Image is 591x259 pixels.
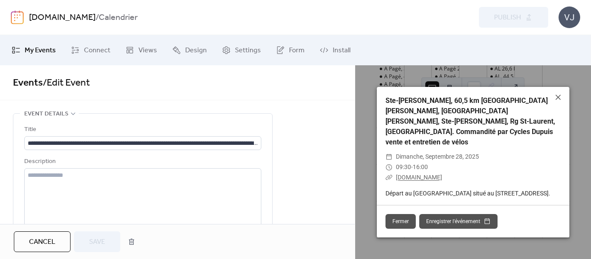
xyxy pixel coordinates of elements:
div: Title [24,125,260,135]
span: / Edit Event [43,74,90,93]
span: Install [333,45,350,56]
span: My Events [25,45,56,56]
span: Connect [84,45,110,56]
img: logo [11,10,24,24]
a: Install [313,38,357,62]
button: Enregistrer l'événement [419,214,498,229]
button: Cancel [14,231,71,252]
a: Views [119,38,164,62]
span: dimanche, septembre 28, 2025 [396,152,479,162]
a: Settings [215,38,267,62]
span: - [411,163,413,170]
span: Form [289,45,305,56]
a: Connect [64,38,117,62]
a: Form [270,38,311,62]
div: ​ [385,173,392,183]
div: Départ au [GEOGRAPHIC_DATA] situé au [STREET_ADDRESS]. [377,189,569,198]
span: Event details [24,109,68,119]
div: Description [24,157,260,167]
a: [DOMAIN_NAME] [396,174,442,181]
span: 09:30 [396,163,411,170]
span: Views [138,45,157,56]
button: Fermer [385,214,416,229]
b: / [96,10,99,26]
div: ​ [385,162,392,173]
a: [DOMAIN_NAME] [29,10,96,26]
span: Settings [235,45,261,56]
a: Design [166,38,213,62]
span: 16:00 [413,163,428,170]
b: Calendrier [99,10,138,26]
div: VJ [559,6,580,28]
span: Cancel [29,237,55,247]
a: Ste-[PERSON_NAME], 60,5 km [GEOGRAPHIC_DATA][PERSON_NAME], [GEOGRAPHIC_DATA][PERSON_NAME], Ste-[P... [385,96,555,146]
span: Design [185,45,207,56]
a: My Events [5,38,62,62]
a: Events [13,74,43,93]
div: ​ [385,152,392,162]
